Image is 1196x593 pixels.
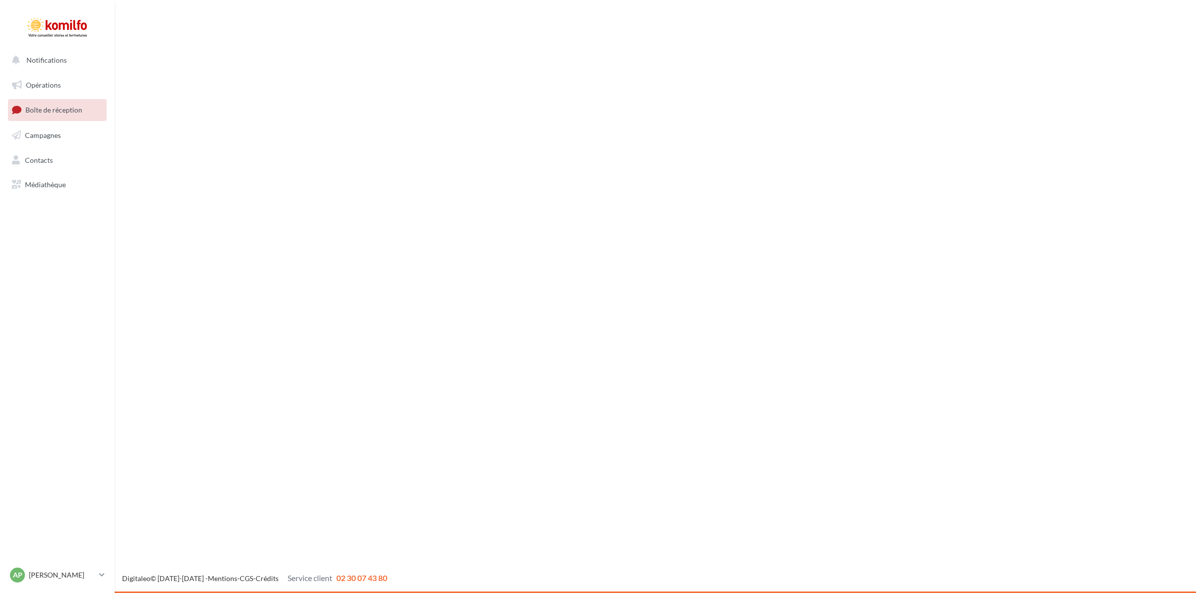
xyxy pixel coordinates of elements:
[25,180,66,189] span: Médiathèque
[25,131,61,139] span: Campagnes
[6,99,109,120] a: Boîte de réception
[122,574,387,583] span: © [DATE]-[DATE] - - -
[26,81,61,89] span: Opérations
[25,106,82,114] span: Boîte de réception
[6,174,109,195] a: Médiathèque
[208,574,237,583] a: Mentions
[256,574,279,583] a: Crédits
[26,56,67,64] span: Notifications
[6,75,109,96] a: Opérations
[288,573,332,583] span: Service client
[6,150,109,171] a: Contacts
[6,50,105,71] button: Notifications
[240,574,253,583] a: CGS
[25,155,53,164] span: Contacts
[6,125,109,146] a: Campagnes
[8,566,107,585] a: AP [PERSON_NAME]
[336,573,387,583] span: 02 30 07 43 80
[13,570,22,580] span: AP
[29,570,95,580] p: [PERSON_NAME]
[122,574,150,583] a: Digitaleo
